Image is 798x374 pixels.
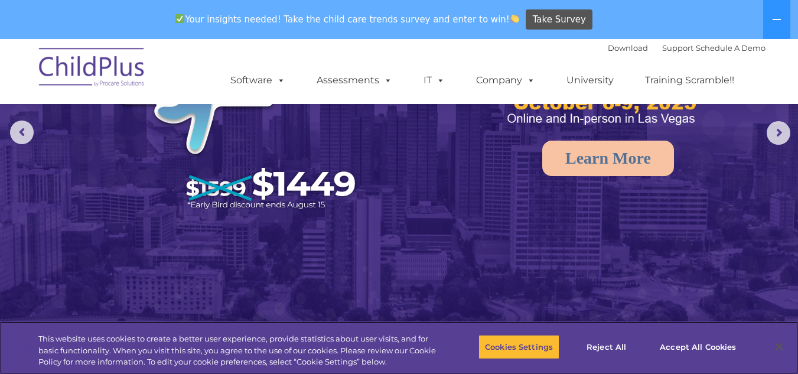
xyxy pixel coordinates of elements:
[305,69,404,92] a: Assessments
[510,14,519,23] img: 👏
[633,69,746,92] a: Training Scramble!!
[33,40,151,99] img: ChildPlus by Procare Solutions
[164,78,200,87] span: Last name
[542,141,674,176] a: Learn More
[464,69,547,92] a: Company
[171,8,525,31] span: Your insights needed! Take the child care trends survey and enter to win!
[533,9,586,30] span: Take Survey
[555,69,626,92] a: University
[38,333,439,368] div: This website uses cookies to create a better user experience, provide statistics about user visit...
[164,126,214,135] span: Phone number
[608,43,648,53] a: Download
[412,69,457,92] a: IT
[175,14,184,23] img: ✅
[478,334,559,359] button: Cookies Settings
[696,43,766,53] a: Schedule A Demo
[526,9,592,30] a: Take Survey
[662,43,693,53] a: Support
[569,334,643,359] button: Reject All
[219,69,297,92] a: Software
[766,334,792,360] button: Close
[608,43,766,53] font: |
[653,334,742,359] button: Accept All Cookies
